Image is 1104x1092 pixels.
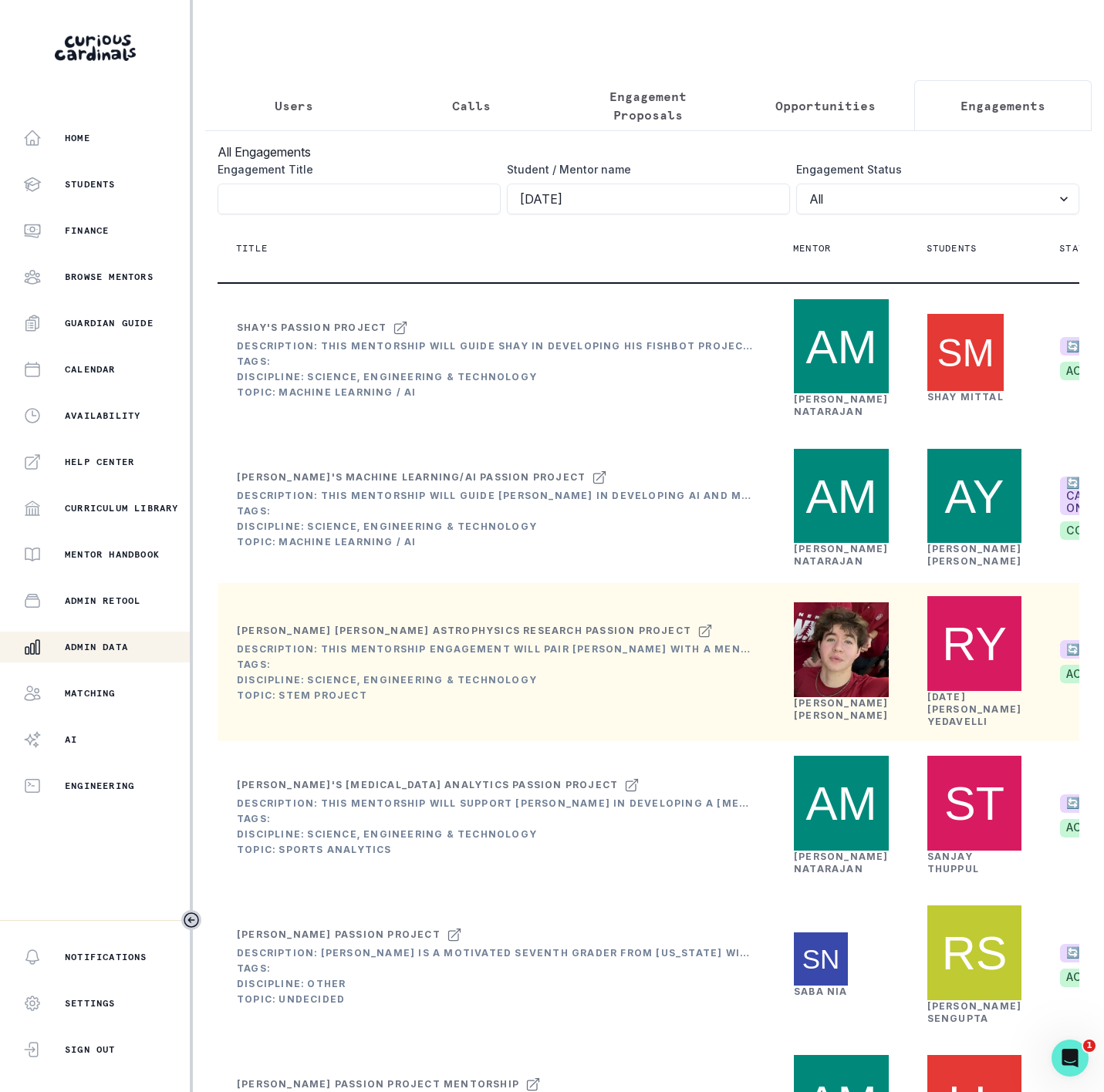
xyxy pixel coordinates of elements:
[237,356,755,368] div: Tags:
[65,548,160,561] p: Mentor Handbook
[573,87,724,124] p: Engagement Proposals
[793,242,831,254] p: Mentor
[65,951,147,963] p: Notifications
[237,490,755,502] div: Description: This mentorship will guide [PERSON_NAME] in developing AI and machine learning skill...
[237,386,755,399] div: Topic: Machine Learning / AI
[237,659,755,671] div: Tags:
[237,828,755,841] div: Discipline: Science, Engineering & Technology
[927,691,1022,727] a: [DATE][PERSON_NAME] Yedavelli
[65,780,134,792] p: Engineering
[236,242,268,254] p: Title
[794,393,889,417] a: [PERSON_NAME] Natarajan
[927,1000,1022,1024] a: [PERSON_NAME] Sengupta
[794,851,889,875] a: [PERSON_NAME] Natarajan
[794,697,889,721] a: [PERSON_NAME] [PERSON_NAME]
[237,689,755,702] div: Topic: STEM Project
[237,813,755,825] div: Tags:
[237,643,755,656] div: Description: This mentorship engagement will pair [PERSON_NAME] with a mentor who has expertise i...
[1083,1040,1096,1052] span: 1
[65,271,154,283] p: Browse Mentors
[55,35,136,61] img: Curious Cardinals Logo
[1052,1040,1089,1077] iframe: Intercom live chat
[237,521,755,533] div: Discipline: Science, Engineering & Technology
[237,340,755,352] div: Description: This mentorship will guide Shay in developing his Fishbot project from concept to a ...
[961,96,1045,115] p: Engagements
[237,779,618,791] div: [PERSON_NAME]'s [MEDICAL_DATA] Analytics Passion Project
[237,625,691,637] div: [PERSON_NAME] [PERSON_NAME] Astrophysics Research Passion Project
[927,851,979,875] a: Sanjay Thuppul
[794,986,848,997] a: Saba Nia
[65,363,116,376] p: Calendar
[237,962,755,975] div: Tags:
[237,947,755,959] div: Description: [PERSON_NAME] is a motivated seventh grader from [US_STATE] with a diverse range of ...
[794,543,889,567] a: [PERSON_NAME] Natarajan
[237,978,755,990] div: Discipline: Other
[237,471,586,484] div: [PERSON_NAME]'s Machine Learning/AI Passion Project
[65,410,140,422] p: Availability
[237,371,755,383] div: Discipline: Science, Engineering & Technology
[237,322,387,334] div: Shay's Passion Project
[65,502,179,514] p: Curriculum Library
[218,161,491,177] label: Engagement Title
[65,997,116,1009] p: Settings
[237,536,755,548] div: Topic: Machine Learning / AI
[237,844,755,856] div: Topic: Sports Analytics
[237,674,755,686] div: Discipline: Science, Engineering & Technology
[1059,242,1097,254] p: Status
[237,1078,519,1090] div: [PERSON_NAME] passion project mentorship
[927,391,1004,403] a: Shay Mittal
[65,1043,116,1056] p: Sign Out
[927,242,977,254] p: Students
[65,178,116,190] p: Students
[796,161,1070,177] label: Engagement Status
[927,543,1022,567] a: [PERSON_NAME] [PERSON_NAME]
[218,143,1079,161] h3: All Engagements
[237,505,755,517] div: Tags:
[65,733,77,746] p: AI
[181,910,201,930] button: Toggle sidebar
[237,797,755,810] div: Description: This mentorship will support [PERSON_NAME] in developing a [MEDICAL_DATA] prediction...
[65,456,134,468] p: Help Center
[65,641,128,653] p: Admin Data
[775,96,876,115] p: Opportunities
[65,595,140,607] p: Admin Retool
[65,687,116,699] p: Matching
[65,317,154,329] p: Guardian Guide
[452,96,491,115] p: Calls
[275,96,313,115] p: Users
[65,132,90,144] p: Home
[507,161,781,177] label: Student / Mentor name
[65,224,109,237] p: Finance
[237,993,755,1006] div: Topic: Undecided
[237,929,441,941] div: [PERSON_NAME] Passion Project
